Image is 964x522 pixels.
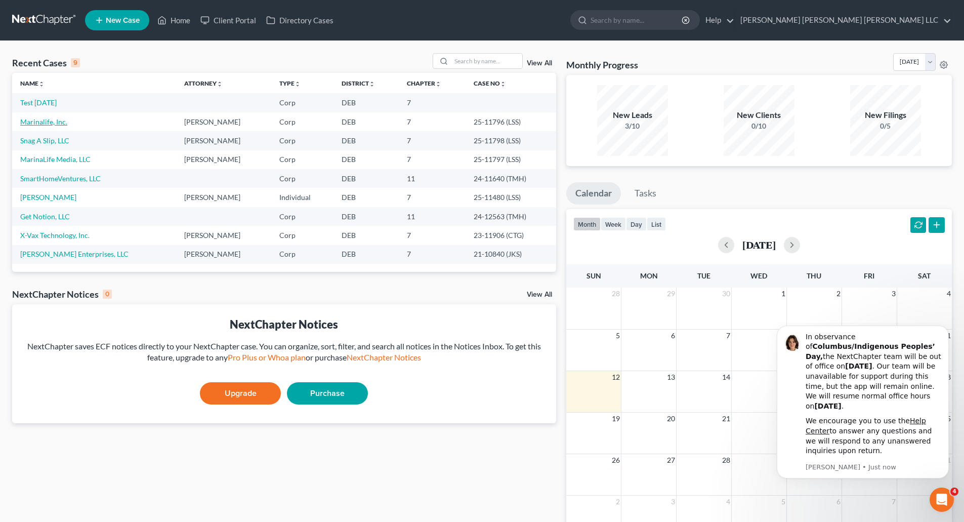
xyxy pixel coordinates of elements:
td: 11 [399,169,466,188]
div: NextChapter saves ECF notices directly to your NextChapter case. You can organize, sort, filter, ... [20,341,548,364]
td: Corp [271,112,334,131]
td: [PERSON_NAME] [176,245,271,264]
td: 25-11480 (LSS) [466,188,556,207]
td: DEB [333,245,399,264]
a: MarinaLife Media, LLC [20,155,91,164]
span: 29 [666,288,676,300]
span: Wed [750,271,767,280]
a: Upgrade [200,382,281,405]
button: week [601,217,626,231]
a: NextChapter Notices [347,352,421,362]
td: 7 [399,93,466,112]
span: 4 [946,288,952,300]
iframe: Intercom live chat [930,488,954,512]
td: Individual [271,188,334,207]
a: Typeunfold_more [279,79,301,87]
td: Corp [271,169,334,188]
a: Districtunfold_more [342,79,375,87]
button: day [626,217,647,231]
span: Sat [918,271,931,280]
span: 2 [615,496,621,508]
a: Directory Cases [261,11,339,29]
a: Nameunfold_more [20,79,45,87]
span: 28 [611,288,621,300]
a: Chapterunfold_more [407,79,441,87]
td: Corp [271,131,334,150]
a: View All [527,291,552,298]
td: 7 [399,226,466,245]
span: 4 [725,496,731,508]
span: 4 [950,488,958,496]
a: Snag A Slip, LLC [20,136,69,145]
div: 3/10 [597,121,668,131]
td: DEB [333,226,399,245]
td: DEB [333,169,399,188]
td: [PERSON_NAME] [176,131,271,150]
div: 0/10 [724,121,794,131]
span: Mon [640,271,658,280]
td: DEB [333,188,399,207]
i: unfold_more [435,81,441,87]
span: 13 [666,371,676,383]
td: [PERSON_NAME] [176,112,271,131]
td: Corp [271,150,334,169]
td: 7 [399,131,466,150]
span: 12 [611,371,621,383]
td: 7 [399,188,466,207]
input: Search by name... [451,54,522,68]
td: DEB [333,131,399,150]
span: 6 [670,330,676,342]
button: month [573,217,601,231]
td: Corp [271,245,334,264]
td: 24-11640 (TMH) [466,169,556,188]
i: unfold_more [295,81,301,87]
td: [PERSON_NAME] [176,188,271,207]
td: 25-11797 (LSS) [466,150,556,169]
a: Calendar [566,182,621,205]
i: unfold_more [217,81,223,87]
a: SmartHomeVentures, LLC [20,174,101,183]
div: NextChapter Notices [12,288,112,300]
div: Recent Cases [12,57,80,69]
span: Sun [586,271,601,280]
span: 1 [780,288,786,300]
td: 7 [399,112,466,131]
span: Thu [807,271,821,280]
td: Corp [271,207,334,226]
a: Case Nounfold_more [474,79,506,87]
div: 0/5 [850,121,921,131]
a: [PERSON_NAME] Enterprises, LLC [20,250,129,258]
td: 25-11798 (LSS) [466,131,556,150]
a: Test [DATE] [20,98,57,107]
a: Get Notion, LLC [20,212,70,221]
td: [PERSON_NAME] [176,226,271,245]
div: 9 [71,58,80,67]
span: 19 [611,413,621,425]
td: DEB [333,207,399,226]
a: Marinalife, Inc. [20,117,67,126]
i: unfold_more [38,81,45,87]
td: [PERSON_NAME] [176,150,271,169]
input: Search by name... [591,11,683,29]
span: 3 [891,288,897,300]
td: 25-11796 (LSS) [466,112,556,131]
h3: Monthly Progress [566,59,638,71]
span: 21 [721,413,731,425]
div: New Filings [850,109,921,121]
div: New Clients [724,109,794,121]
a: X-Vax Technology, Inc. [20,231,90,239]
span: 14 [721,371,731,383]
span: 27 [666,454,676,466]
span: 30 [721,288,731,300]
a: [PERSON_NAME] [20,193,76,202]
td: DEB [333,93,399,112]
